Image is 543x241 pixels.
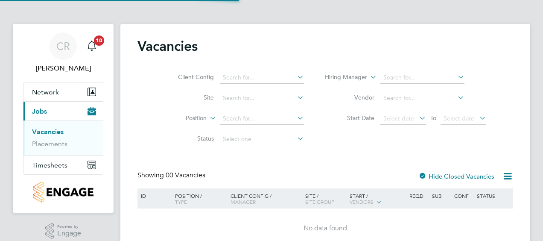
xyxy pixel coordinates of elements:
a: CR[PERSON_NAME] [23,32,103,73]
div: Showing [137,171,207,180]
label: Client Config [165,73,214,81]
span: Charlie Regan [23,63,103,73]
label: Vendor [325,94,374,101]
input: Search for... [220,72,304,84]
span: Select date [383,115,414,122]
label: Status [165,135,214,142]
button: Timesheets [23,156,103,174]
a: Go to home page [23,182,103,203]
span: 00 Vacancies [166,171,205,179]
div: Reqd [407,188,429,203]
span: Vendors [350,198,374,205]
div: Sub [430,188,452,203]
img: countryside-properties-logo-retina.png [33,182,93,203]
div: Site / [303,188,348,209]
button: Jobs [23,102,103,120]
div: ID [139,188,169,203]
span: Type [175,198,187,205]
span: Jobs [32,107,47,115]
label: Hiring Manager [318,73,367,82]
input: Search for... [380,92,464,104]
input: Select one [220,133,304,145]
span: Powered by [57,223,81,230]
nav: Main navigation [13,24,114,213]
span: CR [56,41,70,52]
span: Site Group [305,198,334,205]
div: Client Config / [228,188,303,209]
span: 10 [94,35,104,46]
div: Start / [347,188,407,210]
a: Powered byEngage [45,223,82,239]
div: No data found [139,224,512,233]
a: Vacancies [32,128,64,136]
span: Manager [231,198,256,205]
span: Network [32,88,59,96]
input: Search for... [380,72,464,84]
a: 10 [83,32,100,60]
h2: Vacancies [137,38,198,55]
span: Engage [57,230,81,237]
label: Start Date [325,114,374,122]
span: Select date [444,115,474,122]
input: Search for... [220,92,304,104]
input: Search for... [220,113,304,125]
label: Position [158,114,207,123]
a: Placements [32,140,67,148]
div: Position / [169,188,228,209]
div: Jobs [23,120,103,155]
div: Status [475,188,512,203]
label: Site [165,94,214,101]
label: Hide Closed Vacancies [418,172,494,180]
div: Conf [452,188,474,203]
button: Network [23,82,103,101]
span: To [428,112,439,123]
span: Timesheets [32,161,67,169]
